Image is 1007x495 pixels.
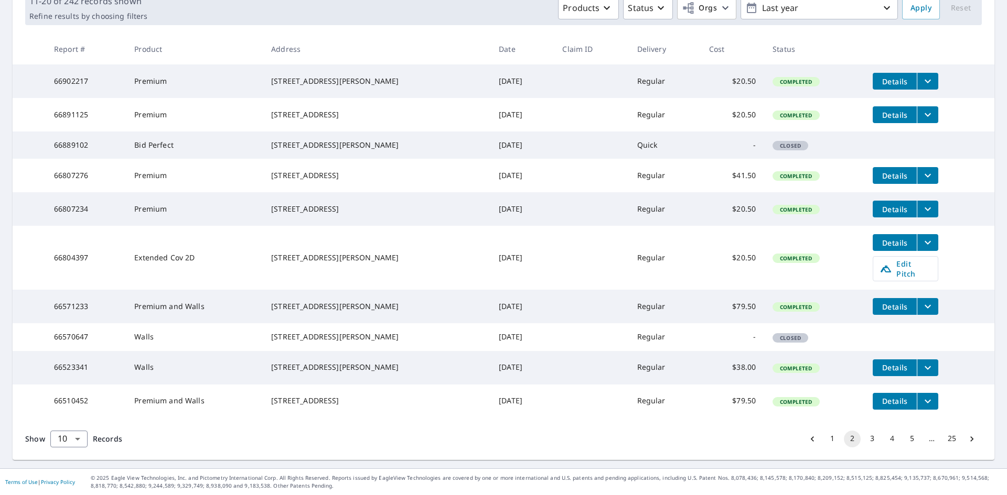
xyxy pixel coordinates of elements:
[873,256,938,281] a: Edit Pitch
[46,192,126,226] td: 66807234
[774,206,818,213] span: Completed
[46,290,126,323] td: 66571233
[879,76,910,86] span: Details
[701,384,764,418] td: $79.50
[126,226,263,290] td: Extended Cov 2D
[873,298,917,315] button: detailsBtn-66571233
[879,171,910,181] span: Details
[46,131,126,159] td: 66889102
[917,359,938,376] button: filesDropdownBtn-66523341
[774,255,818,262] span: Completed
[271,252,482,263] div: [STREET_ADDRESS][PERSON_NAME]
[917,298,938,315] button: filesDropdownBtn-66571233
[126,290,263,323] td: Premium and Walls
[490,34,554,64] th: Date
[271,170,482,181] div: [STREET_ADDRESS]
[873,234,917,251] button: detailsBtn-66804397
[50,431,88,447] div: Show 10 records
[879,238,910,248] span: Details
[46,226,126,290] td: 66804397
[924,433,940,444] div: …
[917,106,938,123] button: filesDropdownBtn-66891125
[910,2,931,15] span: Apply
[46,351,126,384] td: 66523341
[904,431,920,447] button: Go to page 5
[271,109,482,120] div: [STREET_ADDRESS]
[554,34,628,64] th: Claim ID
[490,351,554,384] td: [DATE]
[701,290,764,323] td: $79.50
[271,301,482,312] div: [STREET_ADDRESS][PERSON_NAME]
[5,478,38,486] a: Terms of Use
[490,98,554,131] td: [DATE]
[879,204,910,214] span: Details
[701,159,764,192] td: $41.50
[764,34,864,64] th: Status
[29,12,147,21] p: Refine results by choosing filters
[126,98,263,131] td: Premium
[126,159,263,192] td: Premium
[5,479,75,485] p: |
[93,434,122,444] span: Records
[271,76,482,86] div: [STREET_ADDRESS][PERSON_NAME]
[126,34,263,64] th: Product
[126,64,263,98] td: Premium
[126,192,263,226] td: Premium
[46,159,126,192] td: 66807276
[963,431,980,447] button: Go to next page
[917,201,938,217] button: filesDropdownBtn-66807234
[490,226,554,290] td: [DATE]
[46,384,126,418] td: 66510452
[824,431,841,447] button: Go to page 1
[46,323,126,350] td: 66570647
[701,34,764,64] th: Cost
[774,172,818,180] span: Completed
[774,142,807,149] span: Closed
[41,478,75,486] a: Privacy Policy
[701,226,764,290] td: $20.50
[490,192,554,226] td: [DATE]
[629,159,701,192] td: Regular
[629,98,701,131] td: Regular
[917,73,938,90] button: filesDropdownBtn-66902217
[271,362,482,372] div: [STREET_ADDRESS][PERSON_NAME]
[126,351,263,384] td: Walls
[271,140,482,150] div: [STREET_ADDRESS][PERSON_NAME]
[490,323,554,350] td: [DATE]
[126,131,263,159] td: Bid Perfect
[629,290,701,323] td: Regular
[701,64,764,98] td: $20.50
[701,131,764,159] td: -
[873,201,917,217] button: detailsBtn-66807234
[873,167,917,184] button: detailsBtn-66807276
[917,167,938,184] button: filesDropdownBtn-66807276
[25,434,45,444] span: Show
[873,73,917,90] button: detailsBtn-66902217
[490,131,554,159] td: [DATE]
[50,424,88,454] div: 10
[629,192,701,226] td: Regular
[46,98,126,131] td: 66891125
[46,64,126,98] td: 66902217
[774,365,818,372] span: Completed
[944,431,960,447] button: Go to page 25
[126,384,263,418] td: Premium and Walls
[802,431,982,447] nav: pagination navigation
[629,34,701,64] th: Delivery
[701,351,764,384] td: $38.00
[804,431,821,447] button: Go to previous page
[701,98,764,131] td: $20.50
[46,34,126,64] th: Report #
[263,34,490,64] th: Address
[884,431,901,447] button: Go to page 4
[917,234,938,251] button: filesDropdownBtn-66804397
[701,323,764,350] td: -
[682,2,717,15] span: Orgs
[873,106,917,123] button: detailsBtn-66891125
[873,393,917,410] button: detailsBtn-66510452
[879,362,910,372] span: Details
[629,323,701,350] td: Regular
[490,64,554,98] td: [DATE]
[628,2,654,14] p: Status
[563,2,599,14] p: Products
